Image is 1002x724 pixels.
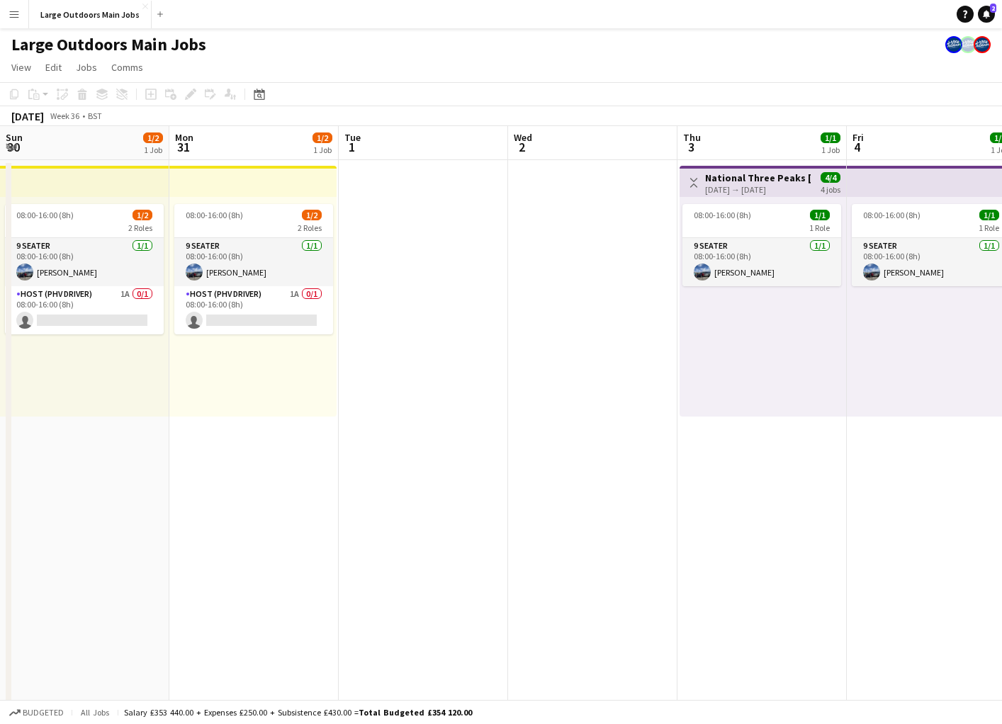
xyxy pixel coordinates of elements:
[29,1,152,28] button: Large Outdoors Main Jobs
[978,6,995,23] a: 2
[6,58,37,77] a: View
[512,139,532,155] span: 2
[78,707,112,718] span: All jobs
[40,58,67,77] a: Edit
[124,707,472,718] div: Salary £353 440.00 + Expenses £250.00 + Subsistence £430.00 =
[990,4,996,13] span: 2
[945,36,962,53] app-user-avatar: Large Outdoors Office
[809,222,830,233] span: 1 Role
[6,131,23,144] span: Sun
[7,705,66,720] button: Budgeted
[144,145,162,155] div: 1 Job
[70,58,103,77] a: Jobs
[128,222,152,233] span: 2 Roles
[174,204,333,334] app-job-card: 08:00-16:00 (8h)1/22 Roles9 Seater1/108:00-16:00 (8h)[PERSON_NAME]Host (PHV Driver)1A0/108:00-16:...
[302,210,322,220] span: 1/2
[173,139,193,155] span: 31
[111,61,143,74] span: Comms
[143,132,163,143] span: 1/2
[5,286,164,334] app-card-role: Host (PHV Driver)1A0/108:00-16:00 (8h)
[694,210,751,220] span: 08:00-16:00 (8h)
[11,109,44,123] div: [DATE]
[76,61,97,74] span: Jobs
[821,172,840,183] span: 4/4
[5,238,164,286] app-card-role: 9 Seater1/108:00-16:00 (8h)[PERSON_NAME]
[852,131,864,144] span: Fri
[979,222,999,233] span: 1 Role
[5,204,164,334] app-job-card: 08:00-16:00 (8h)1/22 Roles9 Seater1/108:00-16:00 (8h)[PERSON_NAME]Host (PHV Driver)1A0/108:00-16:...
[133,210,152,220] span: 1/2
[705,184,811,195] div: [DATE] → [DATE]
[313,145,332,155] div: 1 Job
[810,210,830,220] span: 1/1
[88,111,102,121] div: BST
[174,286,333,334] app-card-role: Host (PHV Driver)1A0/108:00-16:00 (8h)
[342,139,361,155] span: 1
[344,131,361,144] span: Tue
[821,183,840,195] div: 4 jobs
[175,131,193,144] span: Mon
[974,36,991,53] app-user-avatar: Large Outdoors Office
[359,707,472,718] span: Total Budgeted £354 120.00
[174,238,333,286] app-card-role: 9 Seater1/108:00-16:00 (8h)[PERSON_NAME]
[514,131,532,144] span: Wed
[682,204,841,286] app-job-card: 08:00-16:00 (8h)1/11 Role9 Seater1/108:00-16:00 (8h)[PERSON_NAME]
[681,139,701,155] span: 3
[4,139,23,155] span: 30
[979,210,999,220] span: 1/1
[186,210,243,220] span: 08:00-16:00 (8h)
[23,708,64,718] span: Budgeted
[683,131,701,144] span: Thu
[45,61,62,74] span: Edit
[850,139,864,155] span: 4
[106,58,149,77] a: Comms
[16,210,74,220] span: 08:00-16:00 (8h)
[11,34,206,55] h1: Large Outdoors Main Jobs
[298,222,322,233] span: 2 Roles
[959,36,976,53] app-user-avatar: Large Outdoors Office
[821,132,840,143] span: 1/1
[11,61,31,74] span: View
[821,145,840,155] div: 1 Job
[705,171,811,184] h3: National Three Peaks [DATE]
[682,238,841,286] app-card-role: 9 Seater1/108:00-16:00 (8h)[PERSON_NAME]
[47,111,82,121] span: Week 36
[863,210,921,220] span: 08:00-16:00 (8h)
[313,132,332,143] span: 1/2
